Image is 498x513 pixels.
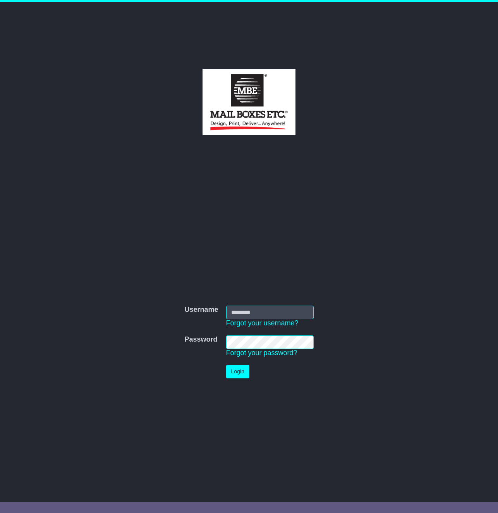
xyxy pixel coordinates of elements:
[184,306,218,314] label: Username
[226,365,249,378] button: Login
[226,319,299,327] a: Forgot your username?
[184,335,217,344] label: Password
[226,349,297,357] a: Forgot your password?
[203,69,295,135] img: Boomprint Pty Ltd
